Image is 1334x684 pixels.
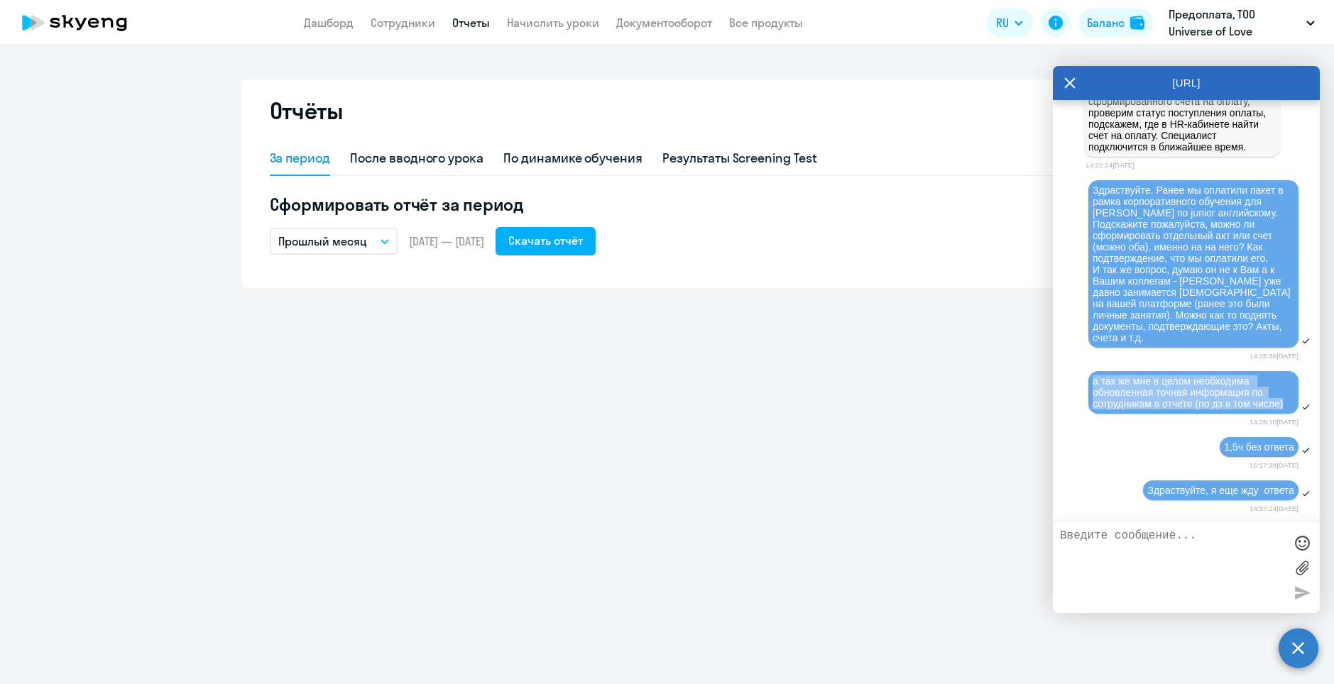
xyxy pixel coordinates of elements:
button: RU [986,9,1033,37]
button: Балансbalance [1078,9,1153,37]
div: Скачать отчёт [508,232,583,249]
span: Сормулируйте, пожалуйста, запрос. При необходимости мы можем внести изменения в реквизиты сформир... [1088,62,1269,153]
span: 1,5ч без ответа [1224,441,1294,453]
time: 14:57:24[DATE] [1250,504,1299,512]
a: Все продукты [729,16,803,30]
span: [DATE] — [DATE] [409,233,484,249]
button: Прошлый месяц [270,228,398,255]
span: а так же мне в целом необходима обновленная точная информация по сотрудникам в отчете (по дз в то... [1093,375,1283,409]
a: Документооборот [616,16,712,30]
div: После вводного урока [350,149,483,167]
time: 14:28:10[DATE] [1250,418,1299,426]
a: Начислить уроки [507,16,599,30]
a: Отчеты [452,16,490,30]
p: Предоплата, ТОО Universe of Love (Универсе оф лове) [1169,6,1301,40]
label: Лимит 10 файлов [1291,557,1313,578]
button: Скачать отчёт [496,227,596,255]
a: Сотрудники [371,16,435,30]
div: За период [270,149,331,167]
h2: Отчёты [270,96,344,125]
p: Прошлый месяц [278,233,367,250]
div: Результаты Screening Test [662,149,817,167]
div: Баланс [1087,14,1125,31]
time: 16:17:39[DATE] [1250,461,1299,469]
time: 14:26:36[DATE] [1250,352,1299,360]
time: 14:22:24[DATE] [1086,161,1135,169]
img: balance [1130,16,1144,30]
div: По динамике обучения [503,149,643,167]
span: Здраствуйте, я еще жду ответа [1147,485,1294,496]
h5: Сформировать отчёт за период [270,193,1065,216]
span: RU [996,14,1009,31]
a: Дашборд [304,16,354,30]
button: Предоплата, ТОО Universe of Love (Универсе оф лове) [1161,6,1322,40]
span: Здраствуйте. Ранее мы оплатили пакет в рамка корпоративного обучения для [PERSON_NAME] по junior ... [1093,184,1294,343]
